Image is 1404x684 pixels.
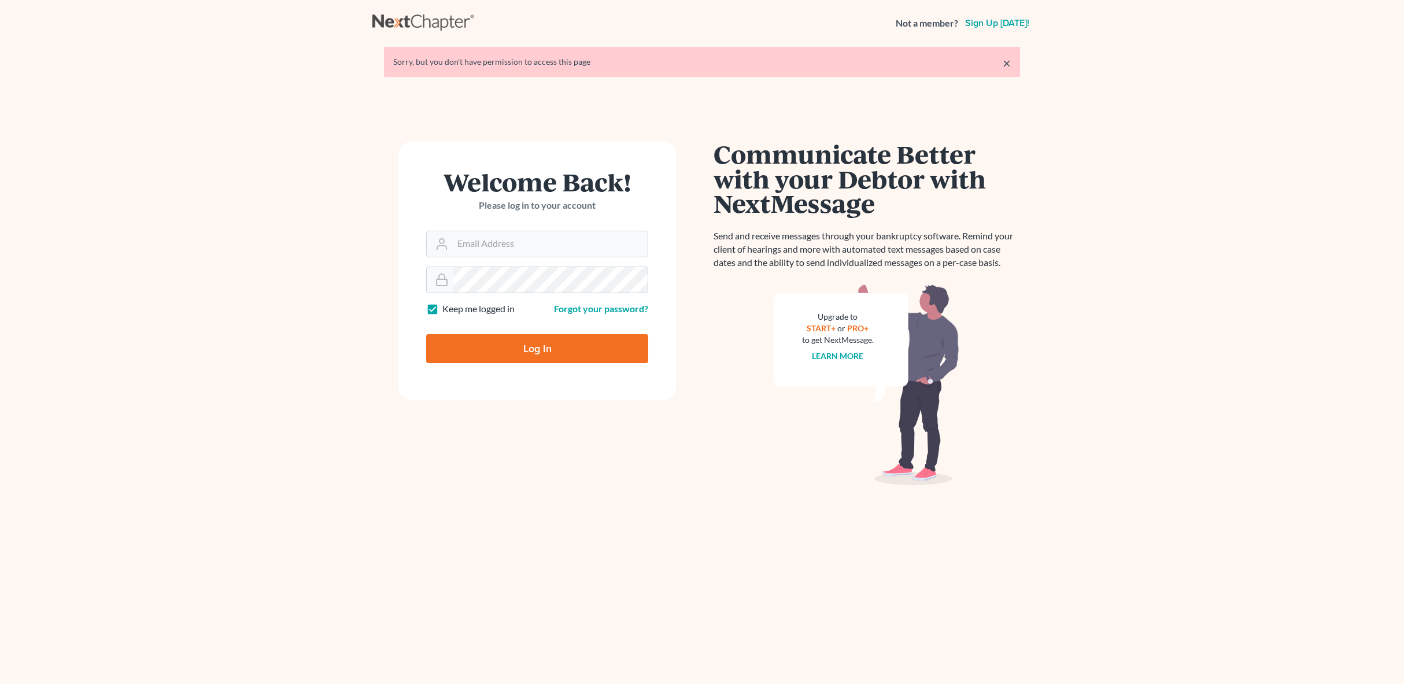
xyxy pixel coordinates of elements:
[714,230,1020,269] p: Send and receive messages through your bankruptcy software. Remind your client of hearings and mo...
[802,334,874,346] div: to get NextMessage.
[838,323,846,333] span: or
[774,283,959,486] img: nextmessage_bg-59042aed3d76b12b5cd301f8e5b87938c9018125f34e5fa2b7a6b67550977c72.svg
[1003,56,1011,70] a: ×
[426,199,648,212] p: Please log in to your account
[812,351,864,361] a: Learn more
[848,323,869,333] a: PRO+
[426,169,648,194] h1: Welcome Back!
[442,302,515,316] label: Keep me logged in
[453,231,648,257] input: Email Address
[554,303,648,314] a: Forgot your password?
[393,56,1011,68] div: Sorry, but you don't have permission to access this page
[963,19,1032,28] a: Sign up [DATE]!
[714,142,1020,216] h1: Communicate Better with your Debtor with NextMessage
[426,334,648,363] input: Log In
[807,323,836,333] a: START+
[802,311,874,323] div: Upgrade to
[896,17,958,30] strong: Not a member?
